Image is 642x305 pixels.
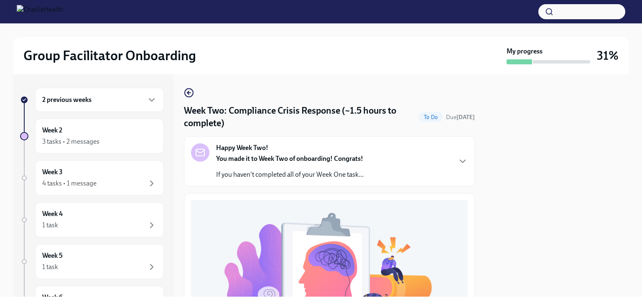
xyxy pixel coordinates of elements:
h6: Week 4 [42,209,63,219]
div: 4 tasks • 1 message [42,179,97,188]
h6: Week 5 [42,251,63,260]
h3: 31% [597,48,619,63]
strong: You made it to Week Two of onboarding! Congrats! [216,155,363,163]
h6: Week 3 [42,168,63,177]
span: To Do [419,114,443,120]
strong: Happy Week Two! [216,143,268,152]
p: If you haven't completed all of your Week One task... [216,170,364,179]
span: August 18th, 2025 10:00 [446,113,475,121]
a: Week 41 task [20,202,164,237]
a: Week 51 task [20,244,164,279]
a: Week 34 tasks • 1 message [20,160,164,196]
div: 1 task [42,262,58,272]
div: 3 tasks • 2 messages [42,137,99,146]
span: Due [446,114,475,121]
div: 2 previous weeks [35,88,164,112]
strong: My progress [507,47,543,56]
a: Week 23 tasks • 2 messages [20,119,164,154]
h2: Group Facilitator Onboarding [23,47,196,64]
img: CharlieHealth [17,5,63,18]
h4: Week Two: Compliance Crisis Response (~1.5 hours to complete) [184,104,415,130]
div: 1 task [42,221,58,230]
strong: [DATE] [456,114,475,121]
h6: 2 previous weeks [42,95,92,104]
h6: Week 6 [42,293,63,302]
h6: Week 2 [42,126,62,135]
